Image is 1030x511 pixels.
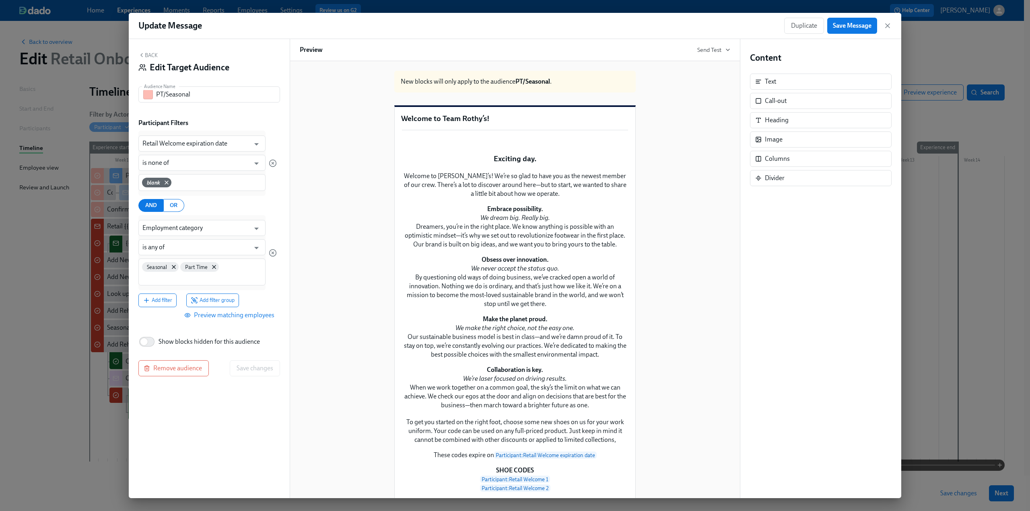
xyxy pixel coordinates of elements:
[142,178,171,187] div: blank
[401,171,629,410] div: Welcome to [PERSON_NAME]’s! We’re so glad to have you as the newest member of our crew. There’s a...
[765,96,787,105] div: Call-out
[750,52,892,64] h4: Content
[300,45,323,54] h6: Preview
[750,151,892,167] div: Columns
[142,180,165,186] span: blank
[750,74,892,90] div: Text
[191,296,235,304] span: Add filter group
[833,22,871,30] span: Save Message
[401,113,629,124] p: Welcome to Team Rothy’s!
[697,46,730,54] button: Send Test
[145,201,157,211] span: AND
[250,138,263,150] button: Open
[150,62,229,74] h4: Edit Target Audience
[401,153,629,165] div: Exciting day.
[138,293,177,307] button: Add filter
[515,78,550,85] strong: PT/Seasonal
[750,170,892,186] div: Divider
[784,18,824,34] button: Duplicate
[138,20,202,32] h1: Update Message
[765,154,790,163] div: Columns
[250,157,263,170] button: Open
[750,112,892,128] div: Heading
[142,262,179,272] div: Seasonal
[827,18,877,34] button: Save Message
[143,296,172,304] span: Add filter
[180,264,213,270] span: Part Time
[138,360,209,376] button: Remove audience
[401,78,552,85] span: New blocks will only apply to the audience .
[138,52,158,58] button: Back
[250,222,263,235] button: Open
[791,22,817,30] span: Duplicate
[250,242,263,254] button: Open
[145,364,202,372] span: Remove audience
[750,93,892,109] div: Call-out
[180,307,280,323] button: Preview matching employees
[156,86,280,103] input: Enter a name
[159,337,260,346] span: Show blocks hidden for this audience
[186,311,274,319] span: Preview matching employees
[765,116,789,125] div: Heading
[750,131,892,148] div: Image
[138,199,164,212] button: AND
[765,135,783,144] div: Image
[765,77,776,86] div: Text
[138,119,188,127] label: Participant Filters
[163,199,184,212] button: OR
[401,417,629,493] div: To get you started on the right foot, choose some new shoes on us for your work uniform. Your cod...
[765,174,785,183] div: Divider
[170,201,177,211] span: OR
[186,293,239,307] button: Add filter group
[180,262,219,272] div: Part Time
[142,264,172,270] span: Seasonal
